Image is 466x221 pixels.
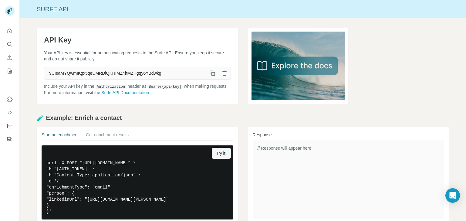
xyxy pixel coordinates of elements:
[5,52,15,63] button: Enrich CSV
[37,114,449,122] h2: 🧪 Example: Enrich a contact
[5,39,15,50] button: Search
[101,90,149,95] a: Surfe API Documentation
[86,132,129,140] button: Get enrichment results
[44,50,231,62] p: Your API key is essential for authenticating requests to the Surfe API. Ensure you keep it secure...
[20,5,466,13] div: Surfe API
[5,134,15,145] button: Feedback
[44,83,231,96] p: Include your API key in the header as when making requests. For more information, visit the .
[258,146,311,151] span: // Response will appear here
[5,107,15,118] button: Use Surfe API
[216,150,226,156] span: Try it!
[212,148,231,159] button: Try it!
[96,85,127,89] code: Authorization
[44,35,231,45] h1: API Key
[253,132,444,138] h3: Response
[42,132,79,140] button: Start an enrichment
[5,66,15,76] button: My lists
[5,121,15,131] button: Dashboard
[5,94,15,105] button: Use Surfe on LinkedIn
[445,188,460,203] div: Open Intercom Messenger
[42,145,233,219] pre: curl -X POST "[URL][DOMAIN_NAME]" \ -H "[AUTH_TOKEN]" \ -H "Content-Type: application/json" \ -d ...
[44,68,206,79] span: 9CIeaMYQwmIKgx5qeUMRDiQKHIMZ4hMZHgqy6YBdwkg
[147,85,183,89] code: Bearer {api-key}
[5,25,15,36] button: Quick start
